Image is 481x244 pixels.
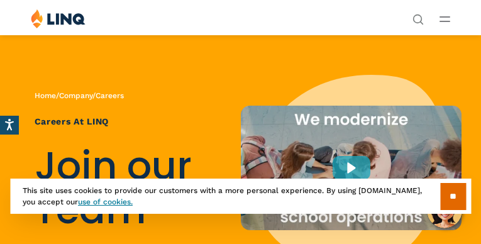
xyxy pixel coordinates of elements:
[333,156,370,180] div: Play
[35,115,221,128] h1: Careers at LINQ
[35,91,56,100] a: Home
[31,9,86,28] img: LINQ | K‑12 Software
[440,12,450,26] button: Open Main Menu
[412,9,424,24] nav: Utility Navigation
[35,91,124,100] span: / /
[412,13,424,24] button: Open Search Bar
[78,197,133,206] a: use of cookies.
[59,91,92,100] a: Company
[96,91,124,100] span: Careers
[10,179,471,214] div: This site uses cookies to provide our customers with a more personal experience. By using [DOMAIN...
[35,144,221,233] h2: Join our Team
